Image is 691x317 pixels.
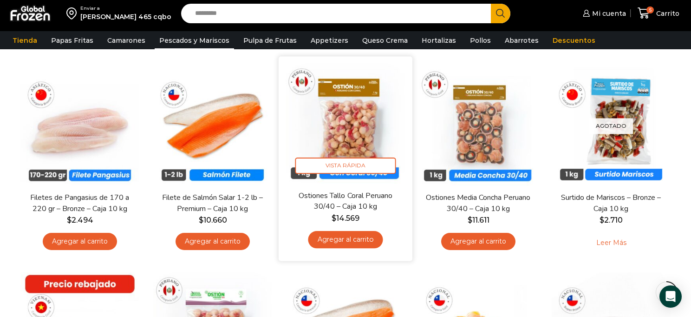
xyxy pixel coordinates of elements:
[67,216,72,225] span: $
[600,216,623,225] bdi: 2.710
[80,5,171,12] div: Enviar a
[239,32,301,49] a: Pulpa de Frutas
[8,32,42,49] a: Tienda
[635,2,682,24] a: 5 Carrito
[659,285,682,308] div: Open Intercom Messenger
[66,5,80,21] img: address-field-icon.svg
[417,32,461,49] a: Hortalizas
[582,233,641,252] a: Leé más sobre “Surtido de Mariscos - Bronze - Caja 10 kg”
[468,216,489,225] bdi: 11.611
[46,32,98,49] a: Papas Fritas
[548,32,600,49] a: Descuentos
[500,32,543,49] a: Abarrotes
[580,4,626,23] a: Mi cuenta
[589,119,633,134] p: Agotado
[425,192,532,214] a: Ostiones Media Concha Peruano 30/40 – Caja 10 kg
[67,216,93,225] bdi: 2.494
[590,9,626,18] span: Mi cuenta
[465,32,495,49] a: Pollos
[558,192,665,214] a: Surtido de Mariscos – Bronze – Caja 10 kg
[441,233,515,250] a: Agregar al carrito: “Ostiones Media Concha Peruano 30/40 - Caja 10 kg”
[306,32,353,49] a: Appetizers
[308,231,383,249] a: Agregar al carrito: “Ostiones Tallo Coral Peruano 30/40 - Caja 10 kg”
[332,214,359,223] bdi: 14.569
[80,12,171,21] div: [PERSON_NAME] 465 cqbo
[468,216,472,225] span: $
[26,192,133,214] a: Filetes de Pangasius de 170 a 220 gr – Bronze – Caja 10 kg
[295,158,396,174] span: Vista Rápida
[600,216,604,225] span: $
[159,192,266,214] a: Filete de Salmón Salar 1-2 lb – Premium – Caja 10 kg
[646,7,654,14] span: 5
[358,32,412,49] a: Queso Crema
[199,216,203,225] span: $
[43,233,117,250] a: Agregar al carrito: “Filetes de Pangasius de 170 a 220 gr - Bronze - Caja 10 kg”
[176,233,250,250] a: Agregar al carrito: “Filete de Salmón Salar 1-2 lb – Premium - Caja 10 kg”
[103,32,150,49] a: Camarones
[654,9,679,18] span: Carrito
[155,32,234,49] a: Pescados y Mariscos
[199,216,227,225] bdi: 10.660
[292,191,399,212] a: Ostiones Tallo Coral Peruano 30/40 – Caja 10 kg
[332,214,336,223] span: $
[491,4,510,23] button: Search button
